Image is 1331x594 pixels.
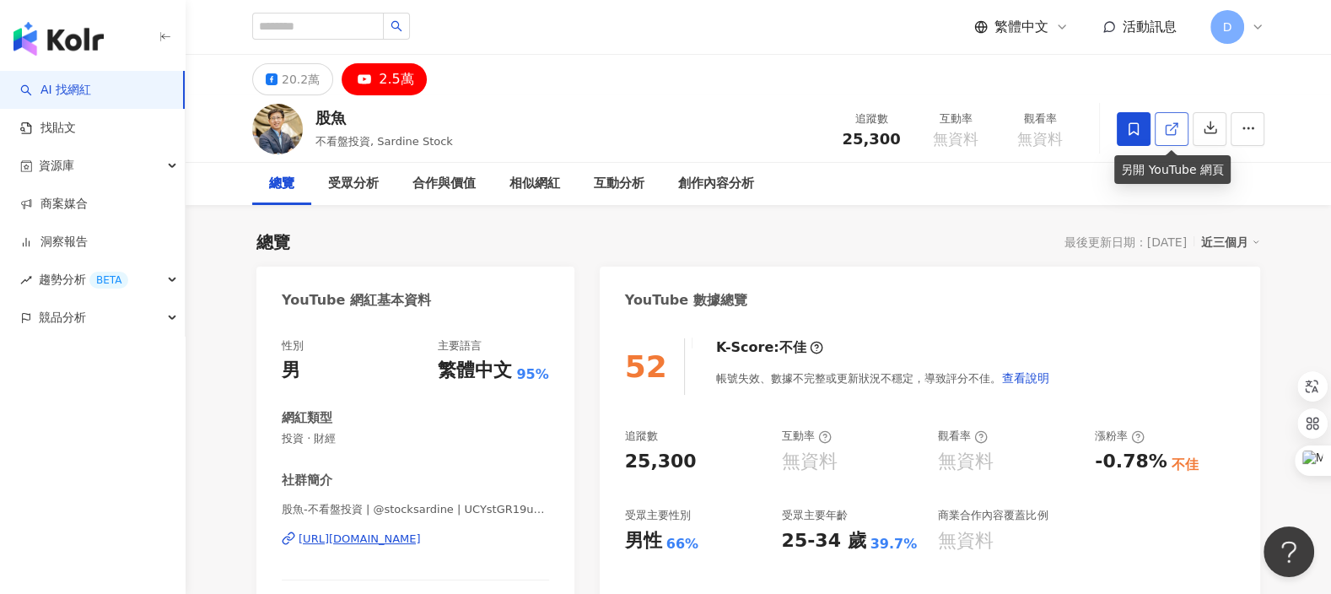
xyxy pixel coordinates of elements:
[1064,235,1187,249] div: 最後更新日期：[DATE]
[779,338,806,357] div: 不佳
[13,22,104,56] img: logo
[20,274,32,286] span: rise
[342,63,426,95] button: 2.5萬
[1017,131,1063,148] span: 無資料
[666,535,698,553] div: 66%
[1264,526,1314,577] iframe: Help Scout Beacon - Open
[716,361,1050,395] div: 帳號失效、數據不完整或更新狀況不穩定，導致評分不佳。
[625,508,691,523] div: 受眾主要性別
[678,174,754,194] div: 創作內容分析
[412,174,476,194] div: 合作與價值
[781,449,837,475] div: 無資料
[594,174,644,194] div: 互動分析
[328,174,379,194] div: 受眾分析
[1114,155,1231,184] div: 另開 YouTube 網頁
[438,338,482,354] div: 主要語言
[282,472,332,489] div: 社群簡介
[282,67,320,91] div: 20.2萬
[938,508,1048,523] div: 商業合作內容覆蓋比例
[20,234,88,251] a: 洞察報告
[781,528,865,554] div: 25-34 歲
[625,449,697,475] div: 25,300
[716,338,823,357] div: K-Score :
[1002,371,1049,385] span: 查看說明
[282,291,431,310] div: YouTube 網紅基本資料
[252,104,303,154] img: KOL Avatar
[933,131,978,148] span: 無資料
[842,130,900,148] span: 25,300
[315,107,453,128] div: 股魚
[20,120,76,137] a: 找貼文
[870,535,918,553] div: 39.7%
[282,409,332,427] div: 網紅類型
[625,291,747,310] div: YouTube 數據總覽
[1008,111,1072,127] div: 觀看率
[625,528,662,554] div: 男性
[625,429,658,444] div: 追蹤數
[625,349,667,384] div: 52
[1172,456,1199,474] div: 不佳
[924,111,988,127] div: 互動率
[1123,19,1177,35] span: 活動訊息
[938,429,988,444] div: 觀看率
[282,358,300,384] div: 男
[39,299,86,337] span: 競品分析
[256,230,290,254] div: 總覽
[379,67,413,91] div: 2.5萬
[1095,449,1167,475] div: -0.78%
[781,508,847,523] div: 受眾主要年齡
[1095,429,1145,444] div: 漲粉率
[269,174,294,194] div: 總覽
[282,532,549,547] a: [URL][DOMAIN_NAME]
[20,196,88,213] a: 商案媒合
[438,358,512,384] div: 繁體中文
[994,18,1048,36] span: 繁體中文
[516,365,548,384] span: 95%
[938,449,994,475] div: 無資料
[282,502,549,517] span: 股魚-不看盤投資 | @stocksardine | UCYstGR19uhWDjYL9Dv--nug
[39,147,74,185] span: 資源庫
[20,82,91,99] a: searchAI 找網紅
[252,63,333,95] button: 20.2萬
[89,272,128,289] div: BETA
[39,261,128,299] span: 趨勢分析
[1001,361,1050,395] button: 查看說明
[391,20,402,32] span: search
[938,528,994,554] div: 無資料
[839,111,903,127] div: 追蹤數
[282,431,549,446] span: 投資 · 財經
[1223,18,1232,36] span: D
[282,338,304,354] div: 性別
[315,135,453,148] span: 不看盤投資, Sardine Stock
[1201,231,1260,253] div: 近三個月
[781,429,831,444] div: 互動率
[299,532,421,547] div: [URL][DOMAIN_NAME]
[509,174,560,194] div: 相似網紅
